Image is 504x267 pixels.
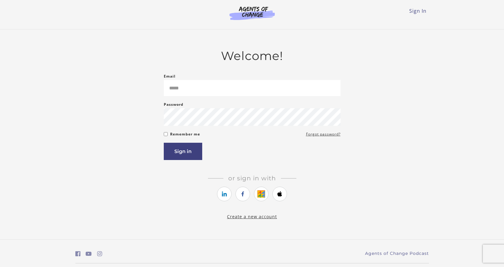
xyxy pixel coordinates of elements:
[75,249,81,258] a: https://www.facebook.com/groups/aswbtestprep (Open in a new window)
[254,187,268,201] a: https://courses.thinkific.com/users/auth/google?ss%5Breferral%5D=&ss%5Buser_return_to%5D=&ss%5Bvi...
[86,251,92,257] i: https://www.youtube.com/c/AgentsofChangeTestPrepbyMeaganMitchell (Open in a new window)
[86,249,92,258] a: https://www.youtube.com/c/AgentsofChangeTestPrepbyMeaganMitchell (Open in a new window)
[236,187,250,201] a: https://courses.thinkific.com/users/auth/facebook?ss%5Breferral%5D=&ss%5Buser_return_to%5D=&ss%5B...
[223,175,281,182] span: Or sign in with
[217,187,232,201] a: https://courses.thinkific.com/users/auth/linkedin?ss%5Breferral%5D=&ss%5Buser_return_to%5D=&ss%5B...
[170,131,200,138] label: Remember me
[223,6,281,20] img: Agents of Change Logo
[227,214,277,219] a: Create a new account
[409,8,427,14] a: Sign In
[97,249,102,258] a: https://www.instagram.com/agentsofchangeprep/ (Open in a new window)
[164,73,176,80] label: Email
[365,250,429,257] a: Agents of Change Podcast
[97,251,102,257] i: https://www.instagram.com/agentsofchangeprep/ (Open in a new window)
[75,251,81,257] i: https://www.facebook.com/groups/aswbtestprep (Open in a new window)
[164,49,341,63] h2: Welcome!
[272,187,287,201] a: https://courses.thinkific.com/users/auth/apple?ss%5Breferral%5D=&ss%5Buser_return_to%5D=&ss%5Bvis...
[164,101,183,108] label: Password
[164,143,202,160] button: Sign in
[306,131,341,138] a: Forgot password?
